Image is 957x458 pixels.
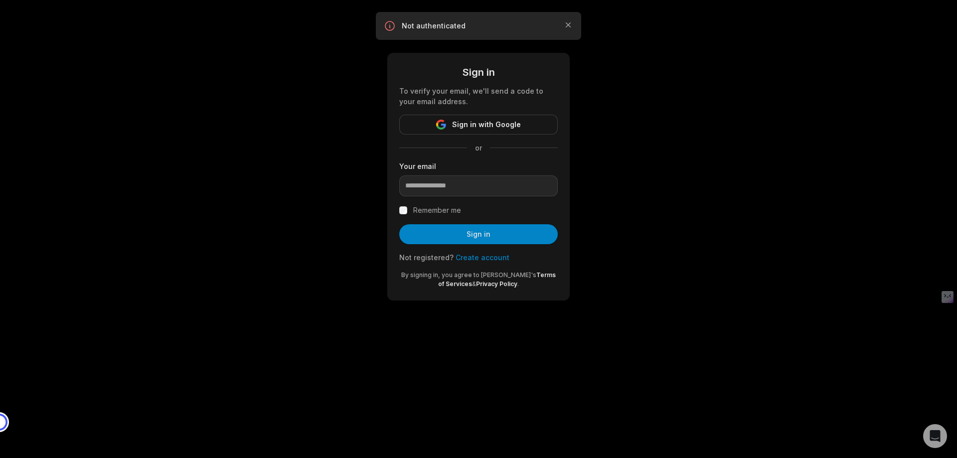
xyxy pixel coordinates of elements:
[399,115,558,135] button: Sign in with Google
[401,271,536,279] span: By signing in, you agree to [PERSON_NAME]'s
[438,271,556,288] a: Terms of Services
[399,224,558,244] button: Sign in
[399,86,558,107] div: To verify your email, we'll send a code to your email address.
[399,161,558,171] label: Your email
[923,424,947,448] div: Open Intercom Messenger
[399,253,454,262] span: Not registered?
[399,65,558,80] div: Sign in
[452,119,521,131] span: Sign in with Google
[456,253,509,262] a: Create account
[467,143,490,153] span: or
[402,21,555,31] p: Not authenticated
[413,204,461,216] label: Remember me
[476,280,517,288] a: Privacy Policy
[517,280,519,288] span: .
[472,280,476,288] span: &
